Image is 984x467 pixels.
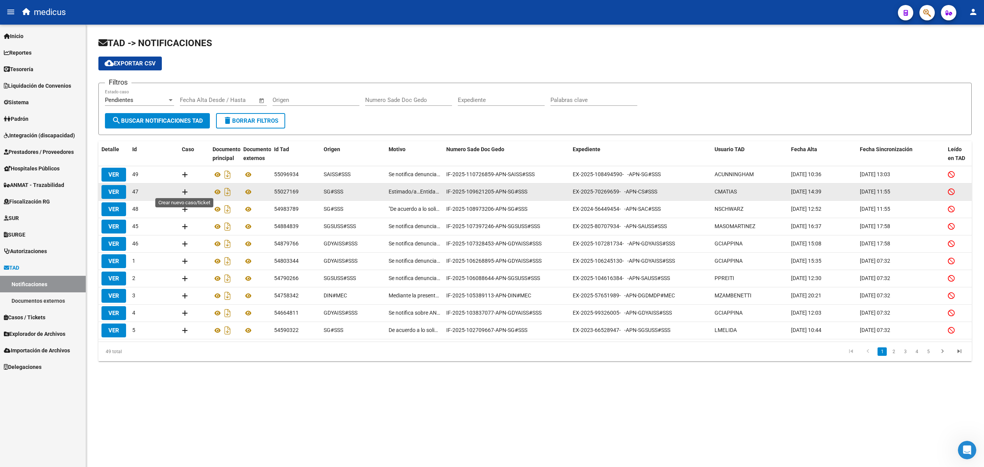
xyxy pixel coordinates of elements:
span: [DATE] 16:37 [791,223,821,229]
span: GDYAISS#SSS [324,258,357,264]
datatable-header-cell: Documentos externos [240,141,271,167]
span: Detalle [101,146,119,152]
span: [DATE] 07:32 [860,310,890,316]
button: VER [101,272,126,285]
span: VER [108,275,119,282]
h3: Filtros [105,77,131,88]
span: [DATE] 13:03 [860,171,890,177]
span: [DATE] 14:39 [791,188,821,195]
datatable-header-cell: Origen [321,141,386,167]
span: SG#SSS [324,206,343,212]
span: EX-2023-66528947- -APN-SGSUSS#SSS [573,327,670,333]
span: Se notifica denuncia realizada por afil. [PERSON_NAME] [PERSON_NAME] CUIL 27165595020 por motivo ... [389,274,440,283]
button: VER [101,237,126,251]
span: VER [108,292,119,299]
span: 49 [132,171,138,177]
span: ACUNNINGHAM [715,171,754,177]
span: PPREITI [715,275,734,281]
datatable-header-cell: Motivo [386,141,443,167]
span: EX-2025-107281734- -APN-GDYAISS#SSS [573,240,675,247]
span: Hospitales Públicos [4,164,60,173]
span: Se notifica sobre ANULACION DE OPCION DE CAMBIO Se otorgan 5 dias para emitir opinion EX-2025-993... [389,309,440,317]
span: [DATE] 07:32 [860,258,890,264]
li: page 2 [888,345,899,358]
span: Usuario TAD [715,146,745,152]
span: [DATE] 17:58 [860,223,890,229]
span: Documento principal [213,146,241,161]
span: [DATE] 10:44 [791,327,821,333]
datatable-header-cell: Detalle [98,141,129,167]
span: Fecha Alta [791,146,817,152]
span: [DATE] 12:03 [791,310,821,316]
span: IF-2025-106268895-APN-GDYAISS#SSS [446,258,542,264]
datatable-header-cell: Documento principal [209,141,240,167]
iframe: Intercom live chat [958,441,976,459]
span: Se notifica denuncia realizada por el [PERSON_NAME] [PERSON_NAME] CUIL 20-24940544-3, por falta d... [389,170,440,179]
span: VER [108,223,119,230]
span: Id Tad [274,146,289,152]
a: go to next page [935,347,950,356]
span: Autorizaciones [4,247,47,255]
span: [DATE] 20:21 [791,292,821,299]
mat-icon: cloud_download [105,58,114,68]
span: EX-2025-57651989- -APN-DGDMDP#MEC [573,292,675,299]
span: Fiscalización RG [4,197,50,206]
span: [DATE] 15:08 [791,240,821,247]
i: Descargar documento [223,168,233,181]
li: page 3 [899,345,911,358]
button: VER [101,324,126,337]
span: GDYAISS#SSS [324,240,357,247]
datatable-header-cell: Expediente [570,141,711,167]
span: 46 [132,240,138,247]
span: 5 [132,327,135,333]
i: Descargar documento [223,203,233,215]
span: CMATIAS [715,188,737,195]
span: 54664811 [274,310,299,316]
span: GCIAPPINA [715,240,743,247]
datatable-header-cell: Numero Sade Doc Gedo [443,141,570,167]
span: Id [132,146,137,152]
span: Exportar CSV [105,60,156,67]
datatable-header-cell: Id Tad [271,141,321,167]
span: Importación de Archivos [4,346,70,355]
span: IF-2025-107328453-APN-GDYAISS#SSS [446,240,542,247]
i: Descargar documento [223,255,233,267]
span: Explorador de Archivos [4,330,65,338]
span: 54879766 [274,240,299,247]
span: SG#SSS [324,327,343,333]
span: VER [108,206,119,213]
i: Descargar documento [223,324,233,337]
mat-icon: search [112,116,121,125]
i: Descargar documento [223,186,233,198]
button: VER [101,202,126,216]
span: 54590322 [274,327,299,333]
span: Padrón [4,115,28,123]
span: [DATE] 12:52 [791,206,821,212]
button: Borrar Filtros [216,113,285,128]
span: NSCHWARZ [715,206,743,212]
span: 4 [132,310,135,316]
span: Sistema [4,98,29,107]
span: Numero Sade Doc Gedo [446,146,504,152]
span: Inicio [4,32,23,40]
span: "De acuerdo a lo solicitado por la Unidad Superintendencia se procede la notificación de los docu... [389,205,440,213]
span: Expediente [573,146,600,152]
button: VER [101,220,126,233]
span: Se notifica denuncia realizada por el afiliado [PERSON_NAME] [PERSON_NAME] 20116971292 por AUMENT... [389,257,440,265]
li: page 4 [911,345,922,358]
span: [DATE] 07:32 [860,292,890,299]
span: Fecha Sincronización [860,146,913,152]
i: Descargar documento [223,238,233,250]
span: MZAMBENETTI [715,292,751,299]
span: 55027169 [274,188,299,195]
i: Descargar documento [223,307,233,319]
span: [DATE] 07:32 [860,275,890,281]
span: Reportes [4,48,32,57]
span: LMELIDA [715,327,737,333]
span: 54803344 [274,258,299,264]
button: VER [101,306,126,320]
mat-icon: person [969,7,978,17]
span: EX-2025-106245130- -APN-GDYAISS#SSS [573,258,675,264]
a: 4 [912,347,921,356]
span: VER [108,310,119,317]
